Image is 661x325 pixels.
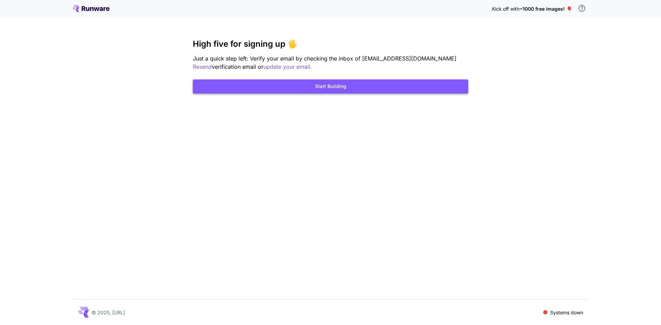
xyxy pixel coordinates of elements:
p: © 2025, [URL] [92,309,125,316]
span: Just a quick step left: Verify your email by checking the inbox of [EMAIL_ADDRESS][DOMAIN_NAME] [193,55,457,62]
span: ~1000 free images! 🎈 [520,6,572,12]
span: Kick off with [492,6,520,12]
p: Systems down [550,309,583,316]
button: Start Building [193,79,468,94]
span: verification email or [212,63,263,70]
button: Resend [193,63,212,71]
button: update your email. [263,63,312,71]
h3: High five for signing up 🖐️ [193,39,468,49]
button: In order to qualify for free credit, you need to sign up with a business email address and click ... [575,1,589,15]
